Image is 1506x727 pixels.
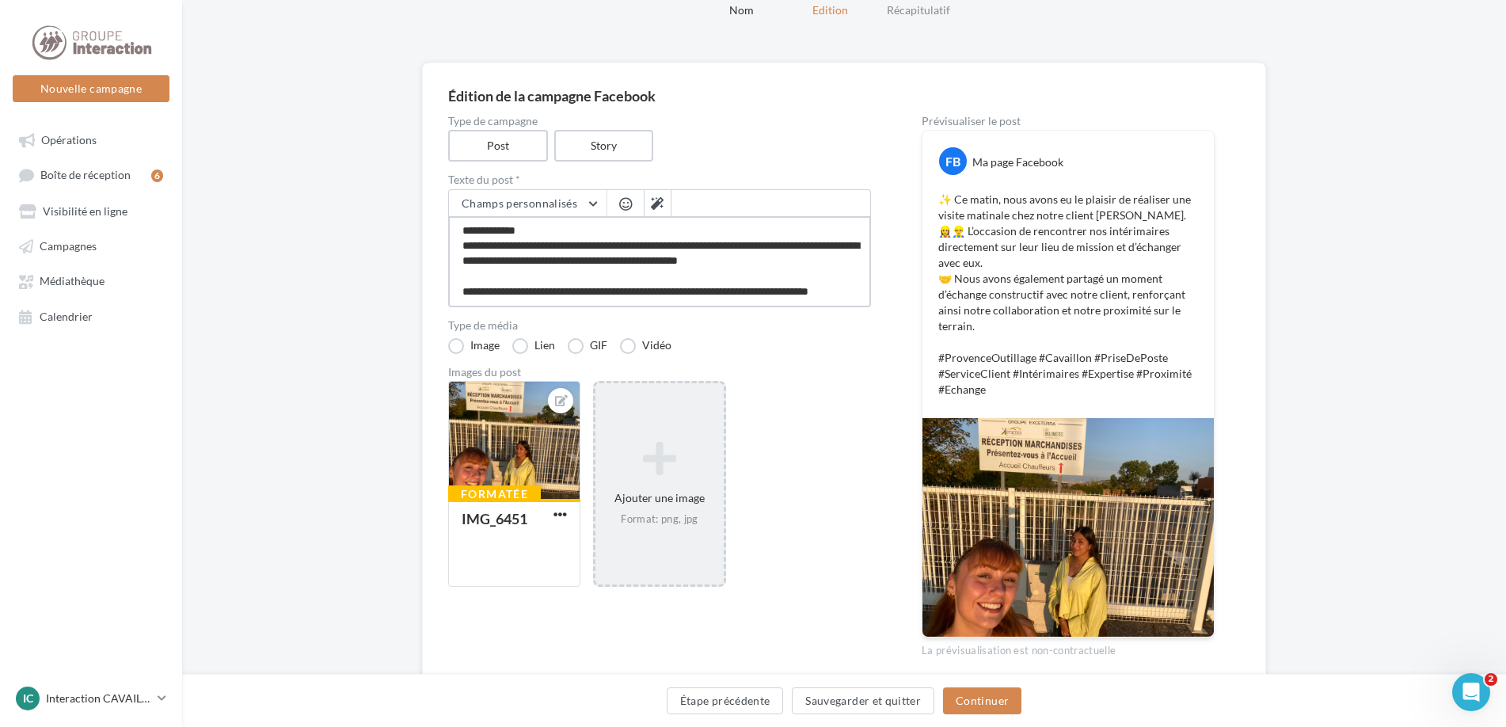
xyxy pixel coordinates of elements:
[554,130,654,162] label: Story
[620,338,671,354] label: Vidéo
[939,147,967,175] div: FB
[13,683,169,714] a: IC Interaction CAVAILLON
[40,169,131,182] span: Boîte de réception
[938,192,1198,398] p: ✨ Ce matin, nous avons eu le plaisir de réaliser une visite matinale chez notre client [PERSON_NA...
[40,239,97,253] span: Campagnes
[779,2,880,18] div: Edition
[690,2,792,18] div: Nom
[462,196,577,210] span: Champs personnalisés
[448,130,548,162] label: Post
[1452,673,1490,711] iframe: Intercom live chat
[13,75,169,102] button: Nouvelle campagne
[448,320,871,331] label: Type de média
[448,338,500,354] label: Image
[568,338,607,354] label: GIF
[922,638,1215,658] div: La prévisualisation est non-contractuelle
[10,160,173,189] a: Boîte de réception6
[462,510,527,527] div: IMG_6451
[10,302,173,330] a: Calendrier
[1485,673,1497,686] span: 2
[10,196,173,225] a: Visibilité en ligne
[40,275,105,288] span: Médiathèque
[448,89,1240,103] div: Édition de la campagne Facebook
[667,687,784,714] button: Étape précédente
[43,204,127,218] span: Visibilité en ligne
[41,133,97,147] span: Opérations
[449,190,607,217] button: Champs personnalisés
[943,687,1021,714] button: Continuer
[23,691,33,706] span: IC
[151,169,163,182] div: 6
[10,231,173,260] a: Campagnes
[46,691,151,706] p: Interaction CAVAILLON
[448,174,871,185] label: Texte du post *
[972,154,1063,170] div: Ma page Facebook
[448,116,871,127] label: Type de campagne
[792,687,934,714] button: Sauvegarder et quitter
[512,338,555,354] label: Lien
[922,116,1215,127] div: Prévisualiser le post
[448,485,541,503] div: Formatée
[10,125,173,154] a: Opérations
[448,367,871,378] div: Images du post
[868,2,969,18] div: Récapitulatif
[10,266,173,295] a: Médiathèque
[40,310,93,323] span: Calendrier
